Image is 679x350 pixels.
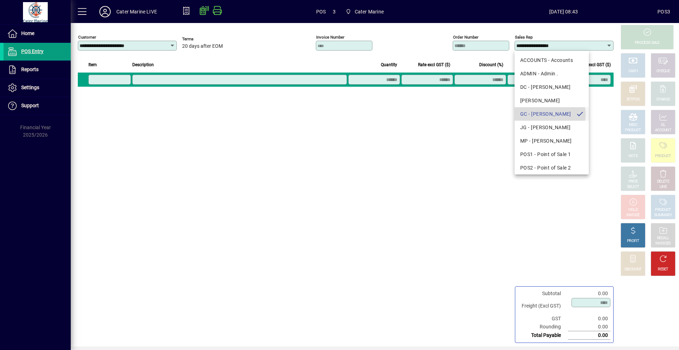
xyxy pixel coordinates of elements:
[568,289,610,298] td: 0.00
[94,5,116,18] button: Profile
[78,35,96,40] mat-label: Customer
[656,69,670,74] div: CHEQUE
[518,331,568,340] td: Total Payable
[470,6,657,17] span: [DATE] 08:43
[21,30,34,36] span: Home
[518,289,568,298] td: Subtotal
[657,179,669,184] div: DELETE
[182,44,223,49] span: 20 days after EOM
[628,69,638,74] div: CASH
[627,239,639,244] div: PROFIT
[627,184,639,190] div: SELECT
[655,207,671,213] div: PRODUCT
[655,241,671,246] div: INVOICES
[4,25,71,42] a: Home
[518,315,568,323] td: GST
[627,97,640,102] div: EFTPOS
[4,97,71,115] a: Support
[628,154,638,159] div: NOTE
[515,35,533,40] mat-label: Sales rep
[4,79,71,97] a: Settings
[343,5,387,18] span: Cater Marine
[21,67,39,72] span: Reports
[660,184,667,190] div: LINE
[568,331,610,340] td: 0.00
[355,6,384,17] span: Cater Marine
[628,207,638,213] div: HOLD
[4,61,71,79] a: Reports
[625,267,642,272] div: DISCOUNT
[418,61,450,69] span: Rate excl GST ($)
[657,6,670,17] div: POS3
[21,48,43,54] span: POS Entry
[654,213,672,218] div: SUMMARY
[542,61,556,69] span: GST ($)
[656,97,670,102] div: CHARGE
[626,213,639,218] div: INVOICE
[625,128,641,133] div: PRODUCT
[316,6,326,17] span: POS
[333,6,336,17] span: 3
[661,122,666,128] div: GL
[629,122,637,128] div: MISC
[655,154,671,159] div: PRODUCT
[655,128,671,133] div: ACCOUNT
[518,323,568,331] td: Rounding
[316,35,344,40] mat-label: Invoice number
[453,35,478,40] mat-label: Order number
[658,267,668,272] div: RESET
[21,103,39,108] span: Support
[116,6,157,17] div: Cater Marine LIVE
[21,85,39,90] span: Settings
[657,236,669,241] div: RECALL
[182,37,225,41] span: Terms
[88,61,97,69] span: Item
[574,61,611,69] span: Extend excl GST ($)
[635,40,660,46] div: PROCESS SALE
[132,61,154,69] span: Description
[479,61,503,69] span: Discount (%)
[518,298,568,315] td: Freight (Excl GST)
[381,61,397,69] span: Quantity
[568,315,610,323] td: 0.00
[568,323,610,331] td: 0.00
[628,179,638,184] div: PRICE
